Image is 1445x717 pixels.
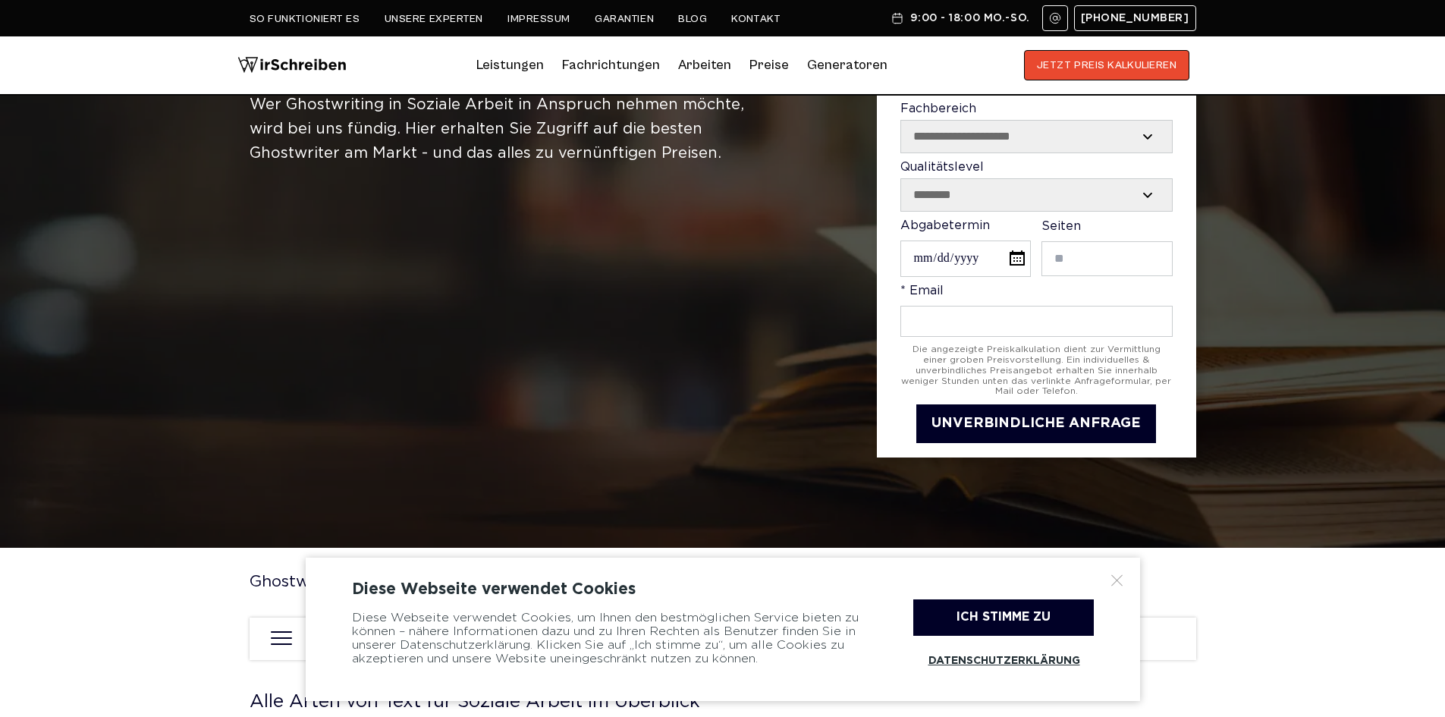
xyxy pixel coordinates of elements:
[1081,12,1189,24] span: [PHONE_NUMBER]
[891,12,904,24] img: Schedule
[900,306,1173,337] input: * Email
[900,241,1031,276] input: Abgabetermin
[913,643,1094,678] a: Datenschutzerklärung
[901,121,1172,153] select: Fachbereich
[678,53,731,77] a: Arbeiten
[900,102,1173,153] label: Fachbereich
[1049,12,1061,24] img: Email
[250,93,778,165] div: Wer Ghostwriting in Soziale Arbeit in Anspruch nehmen möchte, wird bei uns fündig. Hier erhalten ...
[900,161,1173,212] label: Qualitätslevel
[731,13,781,25] a: Kontakt
[1041,221,1081,232] span: Seiten
[807,53,887,77] a: Generatoren
[910,12,1029,24] span: 9:00 - 18:00 Mo.-So.
[250,13,360,25] a: So funktioniert es
[901,179,1172,211] select: Qualitätslevel
[900,344,1173,397] div: Die angezeigte Preiskalkulation dient zur Vermittlung einer groben Preisvorstellung. Ein individu...
[900,16,1173,443] form: Contact form
[900,219,1031,277] label: Abgabetermin
[916,404,1156,443] button: UNVERBINDLICHE ANFRAGE
[250,693,1196,711] h2: Alle Arten von Text für Soziale Arbeit im Überblick
[352,580,1094,599] div: Diese Webseite verwendet Cookies
[931,417,1141,429] span: UNVERBINDLICHE ANFRAGE
[385,13,483,25] a: Unsere Experten
[250,575,366,589] a: Ghostwriter
[913,599,1094,636] div: Ich stimme zu
[749,57,789,73] a: Preise
[507,13,570,25] a: Impressum
[1024,50,1190,80] button: JETZT PREIS KALKULIEREN
[1074,5,1196,31] a: [PHONE_NUMBER]
[595,13,654,25] a: Garantien
[678,13,707,25] a: Blog
[562,53,660,77] a: Fachrichtungen
[237,50,347,80] img: logo wirschreiben
[352,599,875,678] div: Diese Webseite verwendet Cookies, um Ihnen den bestmöglichen Service bieten zu können – nähere In...
[900,285,1173,337] label: * Email
[476,53,544,77] a: Leistungen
